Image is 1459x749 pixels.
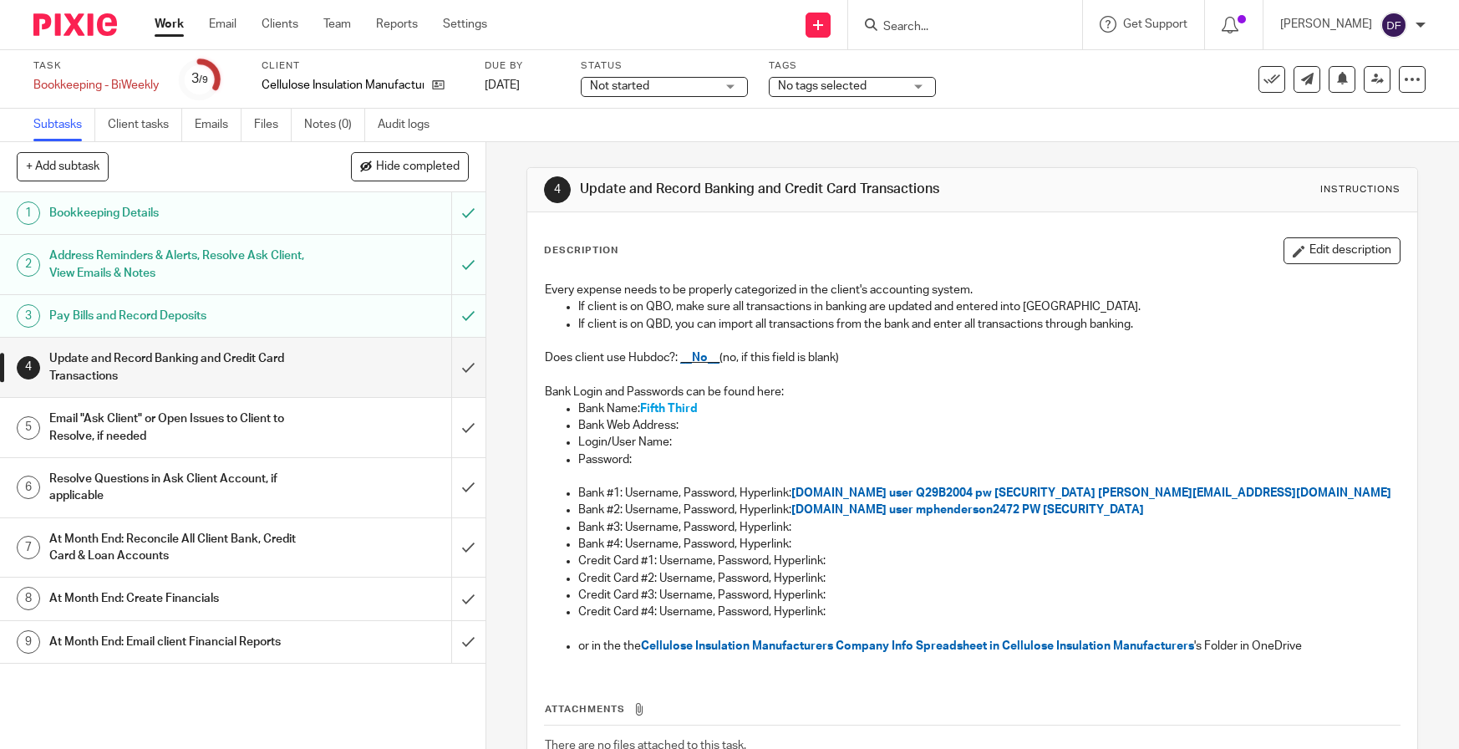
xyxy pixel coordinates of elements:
[33,109,95,141] a: Subtasks
[578,451,1400,468] p: Password:
[1380,12,1407,38] img: svg%3E
[769,59,936,73] label: Tags
[262,16,298,33] a: Clients
[578,434,1400,451] p: Login/User Name:
[49,346,307,389] h1: Update and Record Banking and Credit Card Transactions
[882,20,1032,35] input: Search
[17,304,40,328] div: 3
[376,160,460,174] span: Hide completed
[578,519,1400,536] p: Bank #3: Username, Password, Hyperlink:
[49,406,307,449] h1: Email "Ask Client" or Open Issues to Client to Resolve, if needed
[262,59,464,73] label: Client
[544,244,618,257] p: Description
[581,59,748,73] label: Status
[17,416,40,440] div: 5
[485,79,520,91] span: [DATE]
[545,384,1400,400] p: Bank Login and Passwords can be found here:
[791,504,1144,516] span: [DOMAIN_NAME] user mphenderson2472 PW [SECURITY_DATA]
[17,152,109,181] button: + Add subtask
[485,59,560,73] label: Due by
[778,80,867,92] span: No tags selected
[17,253,40,277] div: 2
[17,356,40,380] div: 4
[376,16,418,33] a: Reports
[195,109,241,141] a: Emails
[578,570,1400,587] p: Credit Card #2: Username, Password, Hyperlink:
[33,13,117,36] img: Pixie
[49,629,307,655] h1: At Month End: Email client Financial Reports
[17,630,40,654] div: 9
[17,536,40,559] div: 7
[1284,237,1401,264] button: Edit description
[578,400,1400,417] p: Bank Name:
[49,586,307,611] h1: At Month End: Create Financials
[262,77,424,94] p: Cellulose Insulation Manufacturers
[680,352,719,364] span: __No__
[578,536,1400,553] p: Bank #4: Username, Password, Hyperlink:
[578,587,1400,604] p: Credit Card #3: Username, Password, Hyperlink:
[17,476,40,499] div: 6
[640,403,698,415] span: Fifth Third
[578,417,1400,434] p: Bank Web Address:
[49,201,307,226] h1: Bookkeeping Details
[323,16,351,33] a: Team
[33,59,159,73] label: Task
[191,69,208,89] div: 3
[17,201,40,225] div: 1
[108,109,182,141] a: Client tasks
[545,705,625,714] span: Attachments
[155,16,184,33] a: Work
[590,80,649,92] span: Not started
[545,282,1400,298] p: Every expense needs to be properly categorized in the client's accounting system.
[49,527,307,569] h1: At Month End: Reconcile All Client Bank, Credit Card & Loan Accounts
[304,109,365,141] a: Notes (0)
[580,181,1009,198] h1: Update and Record Banking and Credit Card Transactions
[49,243,307,286] h1: Address Reminders & Alerts, Resolve Ask Client, View Emails & Notes
[545,349,1400,366] p: Does client use Hubdoc?: (no, if this field is blank)
[33,77,159,94] div: Bookkeeping - BiWeekly
[199,75,208,84] small: /9
[544,176,571,203] div: 4
[351,152,469,181] button: Hide completed
[209,16,236,33] a: Email
[378,109,442,141] a: Audit logs
[578,638,1400,655] p: or in the the 's Folder in OneDrive
[254,109,292,141] a: Files
[1320,183,1401,196] div: Instructions
[791,487,1391,499] span: [DOMAIN_NAME] user Q29B2004 pw [SECURITY_DATA] [PERSON_NAME][EMAIL_ADDRESS][DOMAIN_NAME]
[578,298,1400,315] p: If client is on QBO, make sure all transactions in banking are updated and entered into [GEOGRAPH...
[49,303,307,329] h1: Pay Bills and Record Deposits
[578,316,1400,333] p: If client is on QBD, you can import all transactions from the bank and enter all transactions thr...
[578,604,1400,620] p: Credit Card #4: Username, Password, Hyperlink:
[578,485,1400,502] p: Bank #1: Username, Password, Hyperlink:
[17,587,40,610] div: 8
[443,16,487,33] a: Settings
[1123,18,1187,30] span: Get Support
[49,466,307,509] h1: Resolve Questions in Ask Client Account, if applicable
[641,640,1194,652] span: Cellulose Insulation Manufacturers Company Info Spreadsheet in Cellulose Insulation Manufacturers
[578,553,1400,569] p: Credit Card #1: Username, Password, Hyperlink:
[1280,16,1372,33] p: [PERSON_NAME]
[578,502,1400,518] p: Bank #2: Username, Password, Hyperlink:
